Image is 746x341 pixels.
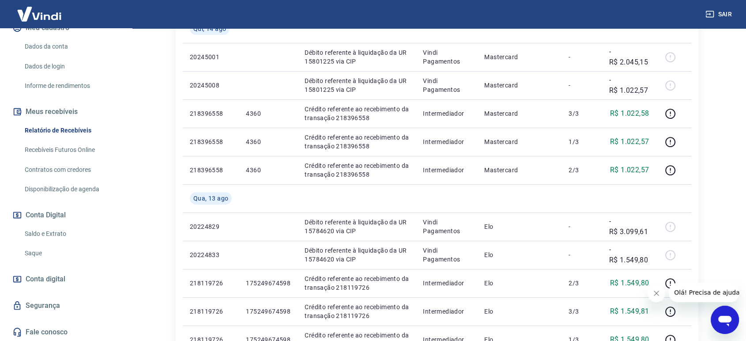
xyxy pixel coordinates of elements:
[569,250,595,259] p: -
[190,279,232,288] p: 218119726
[423,109,470,118] p: Intermediador
[610,278,649,288] p: R$ 1.549,80
[648,284,665,302] iframe: Fechar mensagem
[569,166,595,174] p: 2/3
[21,57,121,76] a: Dados de login
[484,222,554,231] p: Elo
[21,141,121,159] a: Recebíveis Futuros Online
[190,109,232,118] p: 218396558
[569,137,595,146] p: 1/3
[305,218,409,235] p: Débito referente à liquidação da UR 15784620 via CIP
[484,250,554,259] p: Elo
[190,222,232,231] p: 20224829
[610,108,649,119] p: R$ 1.022,58
[305,48,409,66] p: Débito referente à liquidação da UR 15801225 via CIP
[11,102,121,121] button: Meus recebíveis
[21,77,121,95] a: Informe de rendimentos
[11,269,121,289] a: Conta digital
[21,161,121,179] a: Contratos com credores
[423,279,470,288] p: Intermediador
[246,109,290,118] p: 4360
[569,307,595,316] p: 3/3
[246,279,290,288] p: 175249674598
[305,246,409,264] p: Débito referente à liquidação da UR 15784620 via CIP
[609,46,649,68] p: -R$ 2.045,15
[11,0,68,27] img: Vindi
[484,137,554,146] p: Mastercard
[609,75,649,96] p: -R$ 1.022,57
[190,307,232,316] p: 218119726
[305,76,409,94] p: Débito referente à liquidação da UR 15801225 via CIP
[305,274,409,292] p: Crédito referente ao recebimento da transação 218119726
[190,250,232,259] p: 20224833
[711,306,739,334] iframe: Botão para abrir a janela de mensagens
[246,166,290,174] p: 4360
[609,216,649,237] p: -R$ 3.099,61
[21,121,121,140] a: Relatório de Recebíveis
[669,283,739,302] iframe: Mensagem da empresa
[610,136,649,147] p: R$ 1.022,57
[246,307,290,316] p: 175249674598
[569,109,595,118] p: 3/3
[484,166,554,174] p: Mastercard
[423,307,470,316] p: Intermediador
[610,165,649,175] p: R$ 1.022,57
[423,48,470,66] p: Vindi Pagamentos
[569,53,595,61] p: -
[11,205,121,225] button: Conta Digital
[484,307,554,316] p: Elo
[190,166,232,174] p: 218396558
[423,246,470,264] p: Vindi Pagamentos
[484,81,554,90] p: Mastercard
[609,244,649,265] p: -R$ 1.549,80
[21,38,121,56] a: Dados da conta
[193,24,226,33] span: Qui, 14 ago
[569,222,595,231] p: -
[11,296,121,315] a: Segurança
[246,137,290,146] p: 4360
[484,109,554,118] p: Mastercard
[305,303,409,320] p: Crédito referente ao recebimento da transação 218119726
[569,81,595,90] p: -
[423,166,470,174] p: Intermediador
[190,81,232,90] p: 20245008
[305,105,409,122] p: Crédito referente ao recebimento da transação 218396558
[190,137,232,146] p: 218396558
[21,225,121,243] a: Saldo e Extrato
[610,306,649,317] p: R$ 1.549,81
[190,53,232,61] p: 20245001
[423,218,470,235] p: Vindi Pagamentos
[305,133,409,151] p: Crédito referente ao recebimento da transação 218396558
[26,273,65,285] span: Conta digital
[423,76,470,94] p: Vindi Pagamentos
[21,244,121,262] a: Saque
[5,6,74,13] span: Olá! Precisa de ajuda?
[305,161,409,179] p: Crédito referente ao recebimento da transação 218396558
[484,53,554,61] p: Mastercard
[569,279,595,288] p: 2/3
[423,137,470,146] p: Intermediador
[21,180,121,198] a: Disponibilização de agenda
[193,194,228,203] span: Qua, 13 ago
[484,279,554,288] p: Elo
[704,6,735,23] button: Sair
